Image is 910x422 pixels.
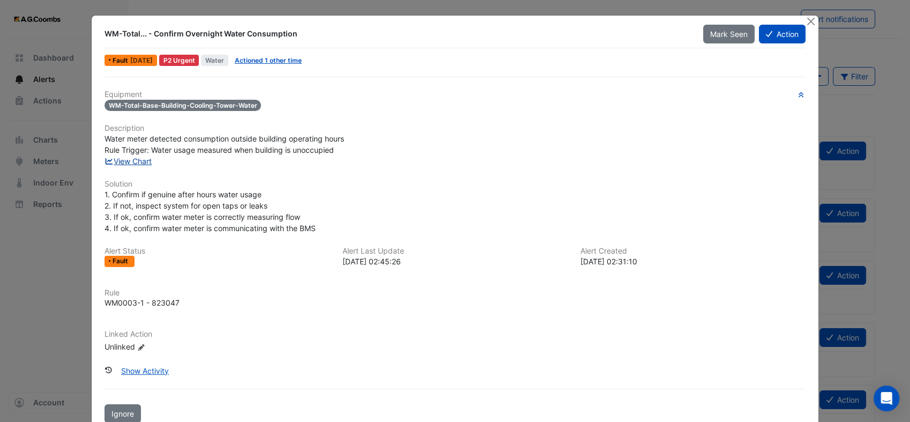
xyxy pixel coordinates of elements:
[159,55,199,66] div: P2 Urgent
[580,247,805,256] h6: Alert Created
[235,56,302,64] a: Actioned 1 other time
[580,256,805,267] div: [DATE] 02:31:10
[114,361,176,380] button: Show Activity
[105,157,152,166] a: View Chart
[105,330,805,339] h6: Linked Action
[874,386,899,411] div: Open Intercom Messenger
[111,409,134,418] span: Ignore
[201,55,228,66] span: Water
[130,56,153,64] span: Tue 23-Sep-2025 02:45 AEST
[105,134,344,154] span: Water meter detected consumption outside building operating hours Rule Trigger: Water usage measu...
[342,256,568,267] div: [DATE] 02:45:26
[113,57,130,64] span: Fault
[105,124,805,133] h6: Description
[805,16,816,27] button: Close
[105,90,805,99] h6: Equipment
[759,25,805,43] button: Action
[710,29,748,39] span: Mark Seen
[105,180,805,189] h6: Solution
[105,288,805,298] h6: Rule
[105,247,330,256] h6: Alert Status
[342,247,568,256] h6: Alert Last Update
[105,28,690,39] div: WM-Total... - Confirm Overnight Water Consumption
[113,258,130,264] span: Fault
[703,25,755,43] button: Mark Seen
[105,100,262,111] span: WM-Total-Base-Building-Cooling-Tower-Water
[105,297,180,308] div: WM0003-1 - 823047
[105,341,233,352] div: Unlinked
[137,343,145,351] fa-icon: Edit Linked Action
[105,190,316,233] span: 1. Confirm if genuine after hours water usage 2. If not, inspect system for open taps or leaks 3....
